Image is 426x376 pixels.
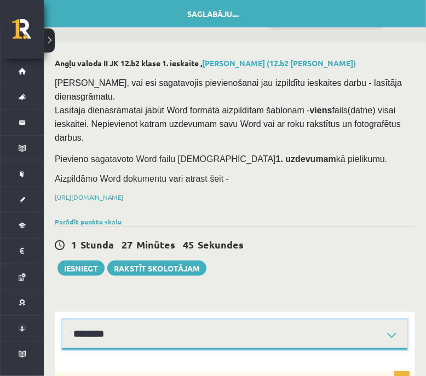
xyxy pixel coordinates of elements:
a: Rakstīt skolotājam [107,261,206,276]
span: 1 [71,238,77,251]
strong: 1. uzdevumam [276,154,336,164]
h2: Angļu valoda II JK 12.b2 klase 1. ieskaite , [55,59,415,68]
button: Iesniegt [57,261,105,276]
a: [PERSON_NAME] (12.b2 [PERSON_NAME]) [202,58,356,68]
body: Editor, wiswyg-editor-user-answer-47433752502600 [11,11,337,22]
span: Minūtes [136,238,175,251]
span: Aizpildāmo Word dokumentu vari atrast šeit - [55,174,229,183]
span: 45 [183,238,194,251]
span: [PERSON_NAME], vai esi sagatavojis pievienošanai jau izpildītu ieskaites darbu - lasītāja dienasg... [55,78,405,142]
span: Pievieno sagatavoto Word failu [DEMOGRAPHIC_DATA] kā pielikumu. [55,154,387,164]
span: Stunda [80,238,114,251]
a: [URL][DOMAIN_NAME] [55,193,123,201]
strong: viens [310,106,332,115]
span: 27 [122,238,133,251]
span: Sekundes [198,238,244,251]
a: Rīgas 1. Tālmācības vidusskola [12,19,44,47]
a: Parādīt punktu skalu [55,217,122,226]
